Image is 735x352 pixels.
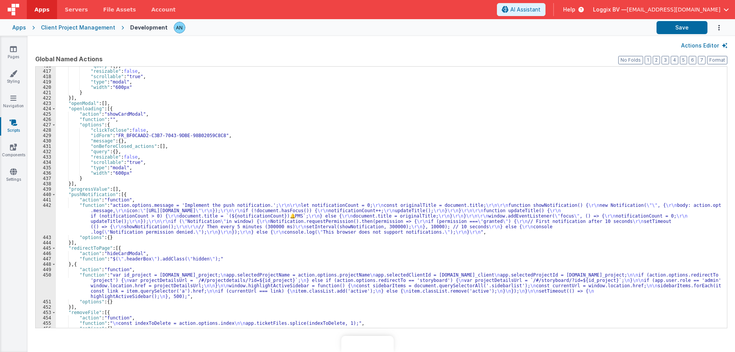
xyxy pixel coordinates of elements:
div: 421 [36,90,56,95]
button: Save [657,21,707,34]
div: 455 [36,321,56,326]
button: 3 [661,56,669,64]
div: 449 [36,267,56,272]
div: Development [130,24,168,31]
div: 438 [36,181,56,187]
div: 448 [36,262,56,267]
div: 447 [36,256,56,262]
div: 436 [36,170,56,176]
div: 456 [36,326,56,331]
button: 1 [645,56,651,64]
div: 429 [36,133,56,138]
div: 452 [36,305,56,310]
span: Servers [65,6,88,13]
div: 430 [36,138,56,144]
div: 431 [36,144,56,149]
div: Apps [12,24,26,31]
button: Actions Editor [681,42,727,49]
div: 432 [36,149,56,154]
span: AI Assistant [510,6,541,13]
button: 6 [689,56,696,64]
div: 422 [36,95,56,101]
div: 446 [36,251,56,256]
span: Loggix BV — [593,6,627,13]
div: 442 [36,203,56,235]
div: 426 [36,117,56,122]
span: [EMAIL_ADDRESS][DOMAIN_NAME] [627,6,720,13]
button: No Folds [618,56,643,64]
div: 423 [36,101,56,106]
div: 427 [36,122,56,128]
div: 433 [36,154,56,160]
button: 2 [653,56,660,64]
div: 437 [36,176,56,181]
div: 453 [36,310,56,315]
button: Options [707,20,723,36]
div: 435 [36,165,56,170]
div: 450 [36,272,56,299]
div: Client Project Management [41,24,115,31]
div: 418 [36,74,56,79]
button: 5 [680,56,687,64]
div: 445 [36,246,56,251]
span: File Assets [103,6,136,13]
div: 451 [36,299,56,305]
div: 443 [36,235,56,240]
button: 7 [698,56,706,64]
iframe: Marker.io feedback button [341,336,394,352]
span: Help [563,6,575,13]
div: 434 [36,160,56,165]
div: 425 [36,111,56,117]
button: Format [707,56,727,64]
div: 424 [36,106,56,111]
span: Global Named Actions [35,54,103,64]
div: 417 [36,69,56,74]
div: 439 [36,187,56,192]
div: 444 [36,240,56,246]
div: 454 [36,315,56,321]
div: 419 [36,79,56,85]
div: 440 [36,192,56,197]
button: Loggix BV — [EMAIL_ADDRESS][DOMAIN_NAME] [593,6,729,13]
button: 4 [671,56,678,64]
button: AI Assistant [497,3,546,16]
div: 420 [36,85,56,90]
div: 428 [36,128,56,133]
span: Apps [34,6,49,13]
div: 441 [36,197,56,203]
img: f1d78738b441ccf0e1fcb79415a71bae [174,22,185,33]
